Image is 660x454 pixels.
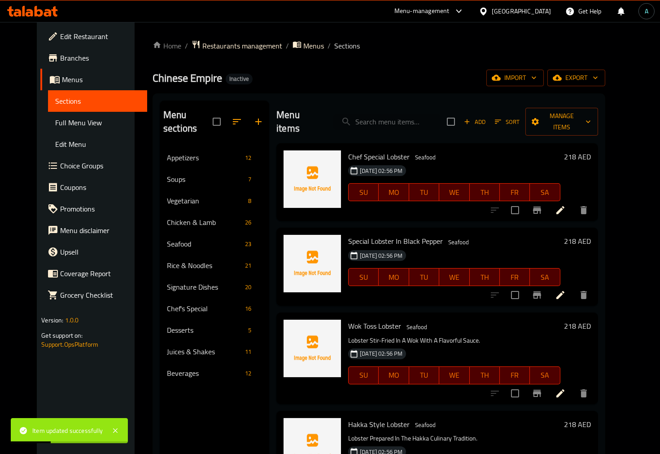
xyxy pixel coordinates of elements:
[160,362,269,384] div: Beverages12
[167,346,241,357] span: Juices & Shakes
[533,271,556,284] span: SA
[153,40,605,52] nav: breadcrumb
[443,369,466,382] span: WE
[439,366,469,384] button: WE
[48,133,147,155] a: Edit Menu
[167,368,241,379] span: Beverages
[241,238,255,249] div: items
[60,31,140,42] span: Edit Restaurant
[40,241,147,263] a: Upsell
[160,319,269,341] div: Desserts5
[48,112,147,133] a: Full Menu View
[167,325,245,335] span: Desserts
[160,298,269,319] div: Chef's Special16
[60,203,140,214] span: Promotions
[473,369,496,382] span: TH
[348,366,379,384] button: SU
[348,150,410,163] span: Chef Special Lobster
[160,233,269,255] div: Seafood23
[409,268,439,286] button: TU
[167,260,241,271] span: Rice & Noodles
[555,290,566,300] a: Edit menu item
[533,110,590,133] span: Manage items
[439,183,469,201] button: WE
[530,268,560,286] button: SA
[40,263,147,284] a: Coverage Report
[473,271,496,284] span: TH
[460,115,489,129] button: Add
[241,282,255,292] div: items
[382,271,405,284] span: MO
[411,420,439,431] div: Seafood
[403,322,431,332] span: Seafood
[379,366,409,384] button: MO
[443,271,466,284] span: WE
[241,217,255,228] div: items
[413,271,436,284] span: TU
[525,108,598,136] button: Manage items
[555,205,566,216] a: Edit menu item
[160,168,269,190] div: Soups7
[241,260,255,271] div: items
[445,237,472,247] div: Seafood
[530,366,560,384] button: SA
[564,320,591,332] h6: 218 AED
[503,369,526,382] span: FR
[160,276,269,298] div: Signature Dishes20
[40,47,147,69] a: Branches
[41,330,83,341] span: Get support on:
[48,90,147,112] a: Sections
[40,26,147,47] a: Edit Restaurant
[167,282,241,292] span: Signature Dishes
[506,201,525,220] span: Select to update
[293,40,324,52] a: Menus
[470,366,500,384] button: TH
[160,255,269,276] div: Rice & Noodles21
[348,319,401,333] span: Wok Toss Lobster
[526,284,548,306] button: Branch-specific-item
[348,234,443,248] span: Special Lobster In Black Pepper
[241,303,255,314] div: items
[328,40,331,51] li: /
[40,155,147,176] a: Choice Groups
[334,114,440,130] input: search
[167,238,241,249] span: Seafood
[60,182,140,193] span: Coupons
[160,341,269,362] div: Juices & Shakes11
[65,314,79,326] span: 1.0.0
[41,314,63,326] span: Version:
[526,383,548,404] button: Branch-specific-item
[226,111,248,132] span: Sort sections
[573,383,594,404] button: delete
[55,117,140,128] span: Full Menu View
[276,108,323,135] h2: Menu items
[226,75,253,83] span: Inactive
[245,325,255,335] div: items
[245,326,255,335] span: 5
[564,418,591,431] h6: 218 AED
[60,247,140,257] span: Upsell
[167,195,245,206] span: Vegetarian
[506,384,525,403] span: Select to update
[163,108,213,135] h2: Menu sections
[645,6,648,16] span: A
[486,70,544,86] button: import
[245,197,255,205] span: 8
[356,349,406,358] span: [DATE] 02:56 PM
[55,96,140,106] span: Sections
[473,186,496,199] span: TH
[167,217,241,228] span: Chicken & Lamb
[356,251,406,260] span: [DATE] 02:56 PM
[413,186,436,199] span: TU
[441,112,460,131] span: Select section
[533,369,556,382] span: SA
[41,339,98,350] a: Support.OpsPlatform
[241,304,255,313] span: 16
[439,268,469,286] button: WE
[167,174,245,185] div: Soups
[167,152,241,163] span: Appetizers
